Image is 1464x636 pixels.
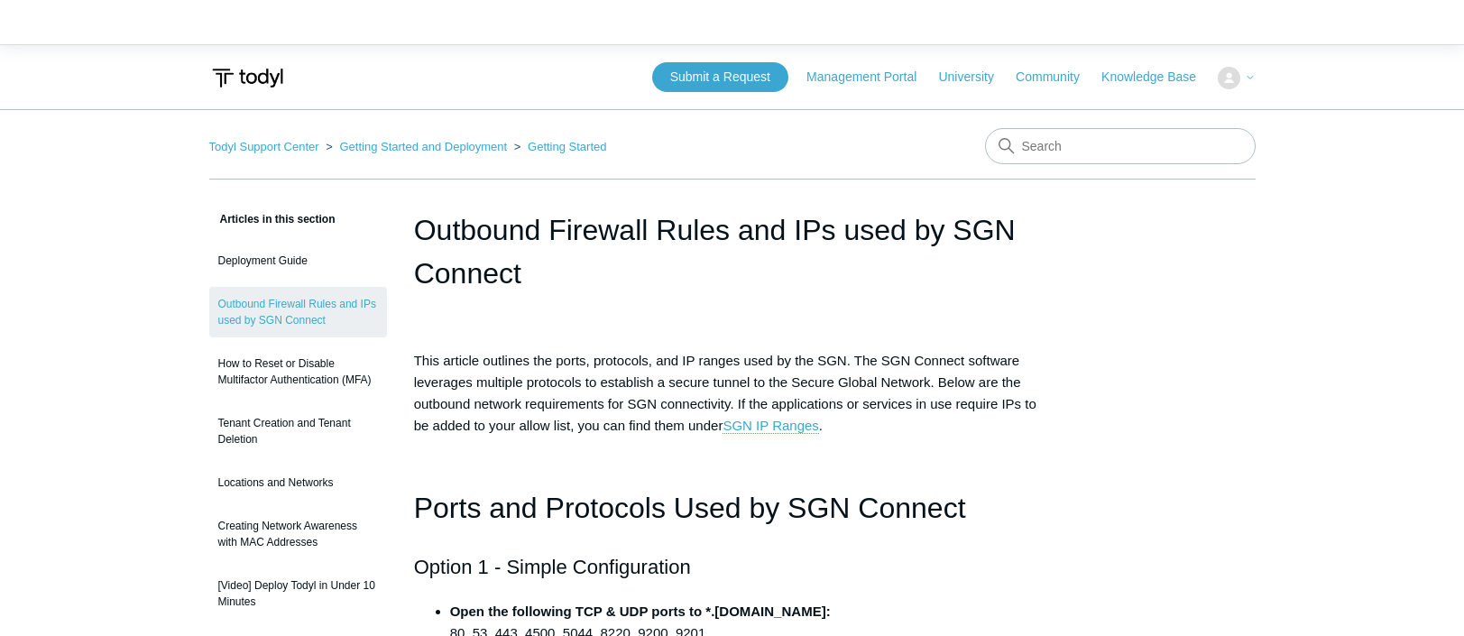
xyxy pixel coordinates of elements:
[339,140,507,153] a: Getting Started and Deployment
[450,604,831,619] strong: Open the following TCP & UDP ports to *.[DOMAIN_NAME]:
[209,287,387,337] a: Outbound Firewall Rules and IPs used by SGN Connect
[209,568,387,619] a: [Video] Deploy Todyl in Under 10 Minutes
[209,406,387,456] a: Tenant Creation and Tenant Deletion
[209,61,286,95] img: Todyl Support Center Help Center home page
[209,465,387,500] a: Locations and Networks
[414,353,1036,434] span: This article outlines the ports, protocols, and IP ranges used by the SGN. The SGN Connect softwa...
[1016,68,1098,87] a: Community
[414,551,1051,583] h2: Option 1 - Simple Configuration
[723,418,818,434] a: SGN IP Ranges
[414,208,1051,295] h1: Outbound Firewall Rules and IPs used by SGN Connect
[528,140,606,153] a: Getting Started
[209,213,336,226] span: Articles in this section
[806,68,935,87] a: Management Portal
[1101,68,1214,87] a: Knowledge Base
[652,62,788,92] a: Submit a Request
[209,509,387,559] a: Creating Network Awareness with MAC Addresses
[209,140,319,153] a: Todyl Support Center
[985,128,1256,164] input: Search
[322,140,511,153] li: Getting Started and Deployment
[414,485,1051,531] h1: Ports and Protocols Used by SGN Connect
[209,244,387,278] a: Deployment Guide
[209,140,323,153] li: Todyl Support Center
[938,68,1011,87] a: University
[209,346,387,397] a: How to Reset or Disable Multifactor Authentication (MFA)
[511,140,607,153] li: Getting Started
